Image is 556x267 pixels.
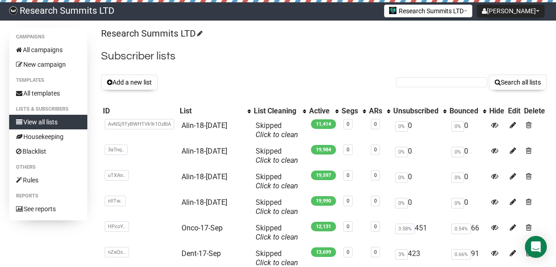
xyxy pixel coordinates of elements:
[391,220,448,246] td: 451
[256,224,298,241] span: Skipped
[448,194,487,220] td: 0
[393,107,438,116] div: Unsubscribed
[256,233,298,241] a: Click to clean
[256,258,298,267] a: Click to clean
[391,143,448,169] td: 0
[489,107,504,116] div: Hide
[101,75,158,90] button: Add a new list
[489,75,547,90] button: Search all lists
[311,171,336,180] span: 19,597
[448,169,487,194] td: 0
[105,247,129,257] span: nZaQs..
[448,143,487,169] td: 0
[477,5,545,17] button: [PERSON_NAME]
[374,224,377,230] a: 0
[451,198,464,208] span: 0%
[391,194,448,220] td: 0
[395,147,408,157] span: 0%
[342,107,358,116] div: Segs
[9,86,87,101] a: All templates
[374,172,377,178] a: 0
[103,107,176,116] div: ID
[506,105,522,117] th: Edit: No sort applied, sorting is disabled
[256,207,298,216] a: Click to clean
[451,121,464,132] span: 0%
[182,172,227,181] a: AIin-18-[DATE]
[451,147,464,157] span: 0%
[395,198,408,208] span: 0%
[311,247,336,257] span: 13,699
[182,147,227,155] a: AIin-18-[DATE]
[105,170,129,181] span: uTXAn..
[448,117,487,143] td: 0
[9,57,87,72] a: New campaign
[256,130,298,139] a: Click to clean
[448,220,487,246] td: 66
[451,249,471,260] span: 0.66%
[180,107,243,116] div: List
[389,7,396,14] img: 2.jpg
[9,144,87,159] a: Blacklist
[256,147,298,165] span: Skipped
[508,107,520,116] div: Edit
[395,121,408,132] span: 0%
[369,107,382,116] div: ARs
[395,172,408,183] span: 0%
[9,32,87,43] li: Campaigns
[9,104,87,115] li: Lists & subscribers
[374,198,377,204] a: 0
[451,224,471,234] span: 0.54%
[9,115,87,129] a: View all lists
[9,202,87,216] a: See reports
[256,198,298,216] span: Skipped
[9,191,87,202] li: Reports
[182,198,227,207] a: AIin-18-[DATE]
[451,172,464,183] span: 0%
[101,105,178,117] th: ID: No sort applied, sorting is disabled
[105,119,174,129] span: AvNSj9TyBWHTVk9r1Oz8IA
[311,145,336,155] span: 19,984
[9,129,87,144] a: Housekeeping
[105,196,126,206] span: nIITw..
[347,147,349,153] a: 0
[522,105,547,117] th: Delete: No sort applied, sorting is disabled
[309,107,331,116] div: Active
[384,5,472,17] button: Research Summits LTD
[525,236,547,258] div: Open Intercom Messenger
[391,169,448,194] td: 0
[182,249,221,258] a: Dent-17-Sep
[374,121,377,127] a: 0
[9,43,87,57] a: All campaigns
[311,119,336,129] span: 11,414
[105,144,128,155] span: 3aTnq..
[374,249,377,255] a: 0
[307,105,340,117] th: Active: No sort applied, activate to apply an ascending sort
[182,121,227,130] a: AIin-18-[DATE]
[347,224,349,230] a: 0
[449,107,478,116] div: Bounced
[391,117,448,143] td: 0
[9,173,87,187] a: Rules
[347,249,349,255] a: 0
[395,224,415,234] span: 3.58%
[524,107,545,116] div: Delete
[252,105,307,117] th: List Cleaning: No sort applied, activate to apply an ascending sort
[367,105,391,117] th: ARs: No sort applied, activate to apply an ascending sort
[311,222,336,231] span: 12,131
[374,147,377,153] a: 0
[448,105,487,117] th: Bounced: No sort applied, activate to apply an ascending sort
[340,105,367,117] th: Segs: No sort applied, activate to apply an ascending sort
[101,48,547,64] h2: Subscriber lists
[256,121,298,139] span: Skipped
[9,6,17,15] img: bccbfd5974049ef095ce3c15df0eef5a
[347,172,349,178] a: 0
[101,28,201,39] a: Research Summits LTD
[256,182,298,190] a: Click to clean
[256,156,298,165] a: Click to clean
[105,221,129,232] span: HPcoY..
[254,107,298,116] div: List Cleaning
[256,172,298,190] span: Skipped
[347,198,349,204] a: 0
[487,105,506,117] th: Hide: No sort applied, sorting is disabled
[347,121,349,127] a: 0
